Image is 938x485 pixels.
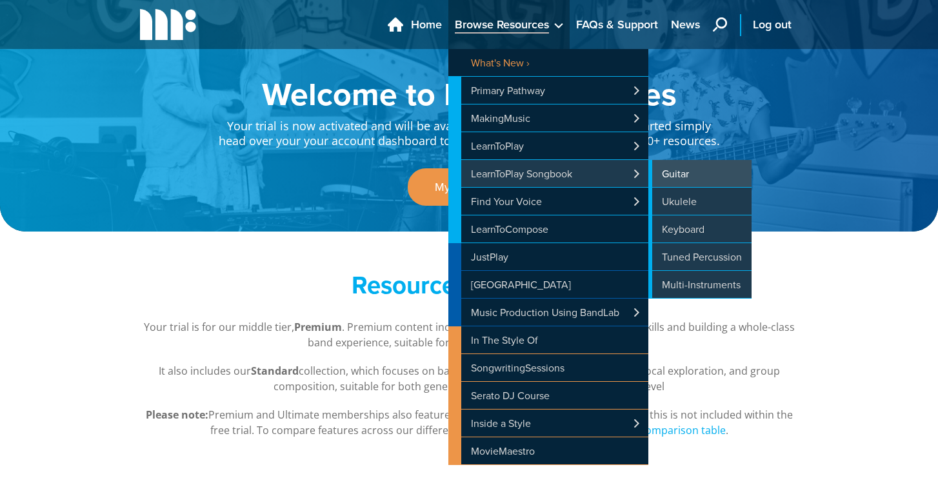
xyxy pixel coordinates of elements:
p: Your trial is for our middle tier, . Premium content includes resources for multi-instrumental sk... [140,319,798,350]
p: It also includes our collection, which focuses on basic rhythm & pulse, instrumental skills, voca... [140,363,798,394]
a: In The Style Of [448,326,648,353]
h2: Resource Collections [217,270,721,300]
a: MakingMusic [448,104,648,132]
a: Serato DJ Course [448,382,648,409]
a: JustPlay [448,243,648,270]
p: Your trial is now activated and will be available for the next . To get started simply head over ... [217,110,721,149]
span: FAQs & Support [576,16,658,34]
a: comparison table [640,423,726,438]
a: SongwritingSessions [448,354,648,381]
a: MovieMaestro [448,437,648,464]
a: Keyboard [648,215,752,243]
strong: Standard [251,364,299,378]
span: Home [411,16,442,34]
a: Guitar [648,160,752,187]
a: LearnToPlay Songbook [448,160,648,187]
a: LearnToPlay [448,132,648,159]
a: Music Production Using BandLab [448,299,648,326]
a: My Account [408,168,530,206]
a: Find Your Voice [448,188,648,215]
h1: Welcome to Musical Futures [217,77,721,110]
strong: Premium [294,320,342,334]
a: LearnToCompose [448,215,648,243]
a: Multi-Instruments [648,271,752,298]
a: [GEOGRAPHIC_DATA] [448,271,648,298]
a: What's New › [448,49,648,76]
a: Ukulele [648,188,752,215]
span: News [671,16,700,34]
strong: Please note: [146,408,208,422]
span: Browse Resources [455,16,549,34]
a: Primary Pathway [448,77,648,104]
a: Tuned Percussion [648,243,752,270]
span: Log out [753,16,792,34]
a: Inside a Style [448,410,648,437]
p: Premium and Ultimate memberships also feature an optional login for students, however, this is no... [140,407,798,438]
